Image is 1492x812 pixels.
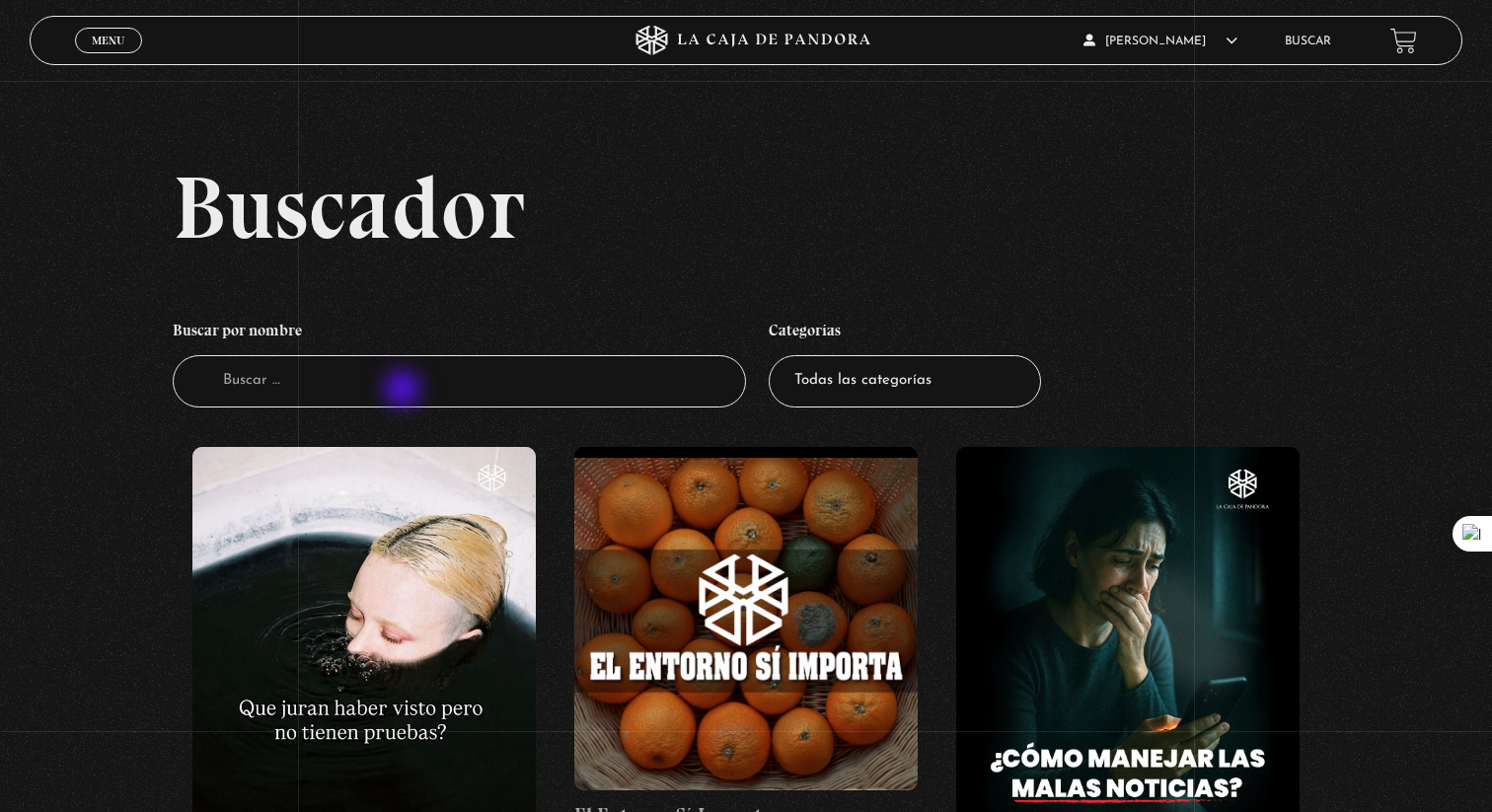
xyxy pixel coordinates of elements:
h2: Buscador [173,163,1461,252]
h4: Buscar por nombre [173,311,746,356]
span: [PERSON_NAME] [1083,36,1237,47]
a: View your shopping cart [1390,28,1417,54]
a: Buscar [1285,36,1331,47]
span: Cerrar [85,51,131,65]
span: Menu [92,35,124,46]
h4: Categorías [769,311,1041,356]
